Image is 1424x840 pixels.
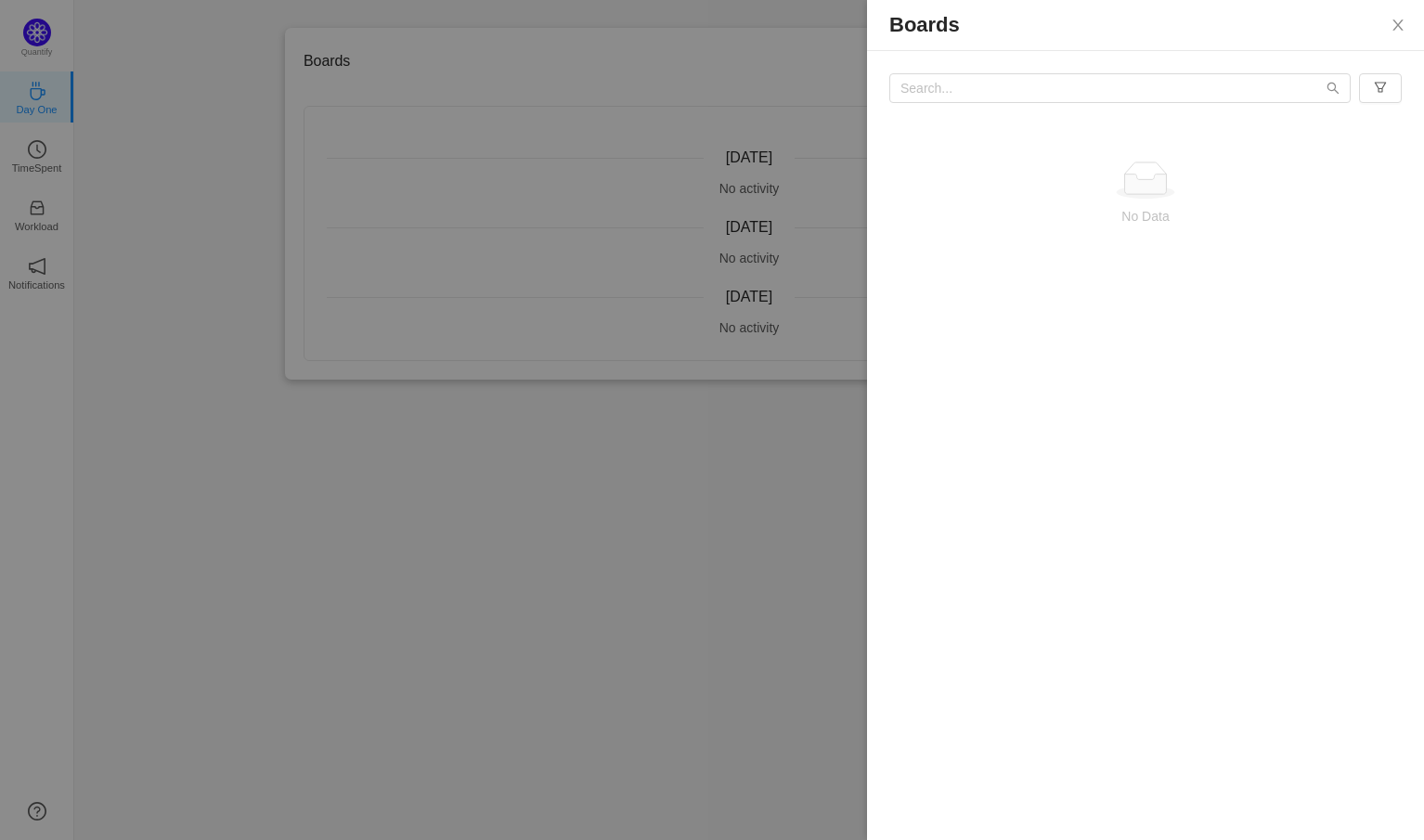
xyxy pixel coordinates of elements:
[904,206,1387,226] p: No Data
[889,15,1402,35] p: Boards
[1391,18,1405,32] i: icon: close
[1327,82,1340,95] i: icon: search
[889,73,1351,103] input: Search...
[1359,73,1402,103] button: icon: filter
